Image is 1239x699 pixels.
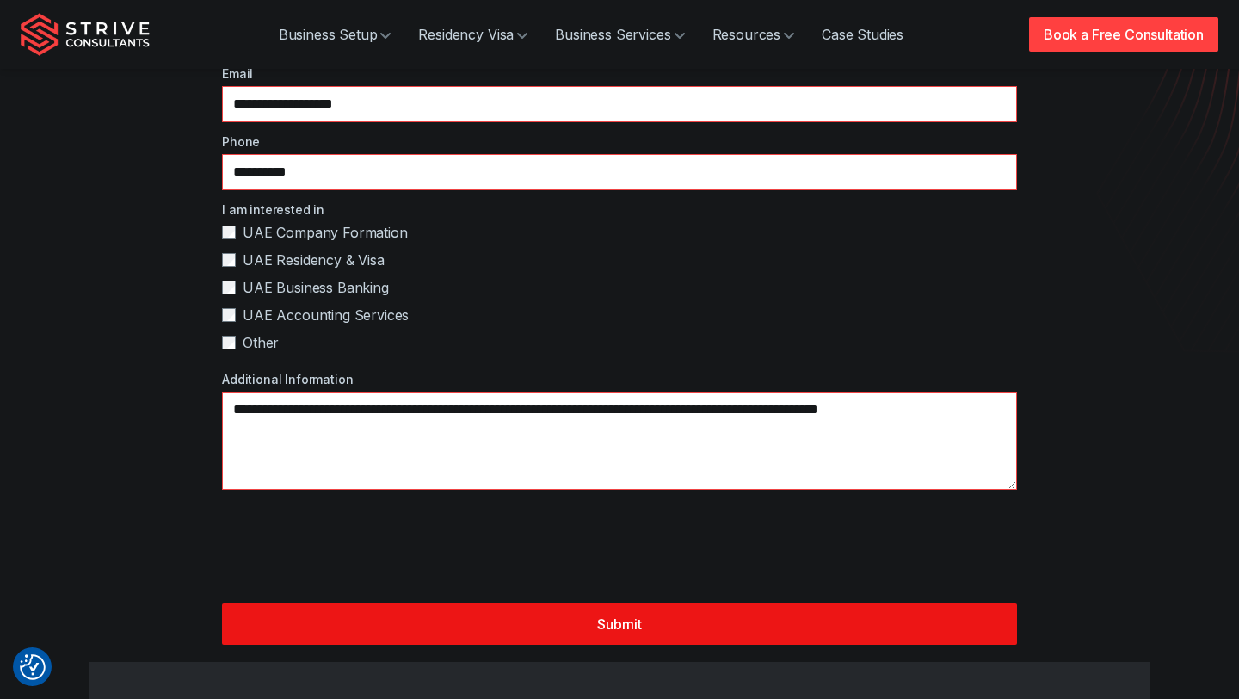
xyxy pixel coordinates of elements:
[265,17,405,52] a: Business Setup
[20,654,46,680] button: Consent Preferences
[404,17,541,52] a: Residency Visa
[243,332,279,353] span: Other
[222,308,236,322] input: UAE Accounting Services
[222,201,1017,219] label: I am interested in
[222,253,236,267] input: UAE Residency & Visa
[20,654,46,680] img: Revisit consent button
[21,13,150,56] img: Strive Consultants
[1029,17,1218,52] a: Book a Free Consultation
[243,305,409,325] span: UAE Accounting Services
[808,17,917,52] a: Case Studies
[222,133,1017,151] label: Phone
[222,65,1017,83] label: Email
[222,603,1017,645] button: Submit
[243,250,385,270] span: UAE Residency & Visa
[222,370,1017,388] label: Additional Information
[222,516,484,583] iframe: reCAPTCHA
[541,17,698,52] a: Business Services
[243,222,408,243] span: UAE Company Formation
[222,226,236,239] input: UAE Company Formation
[243,277,389,298] span: UAE Business Banking
[222,281,236,294] input: UAE Business Banking
[699,17,809,52] a: Resources
[222,336,236,349] input: Other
